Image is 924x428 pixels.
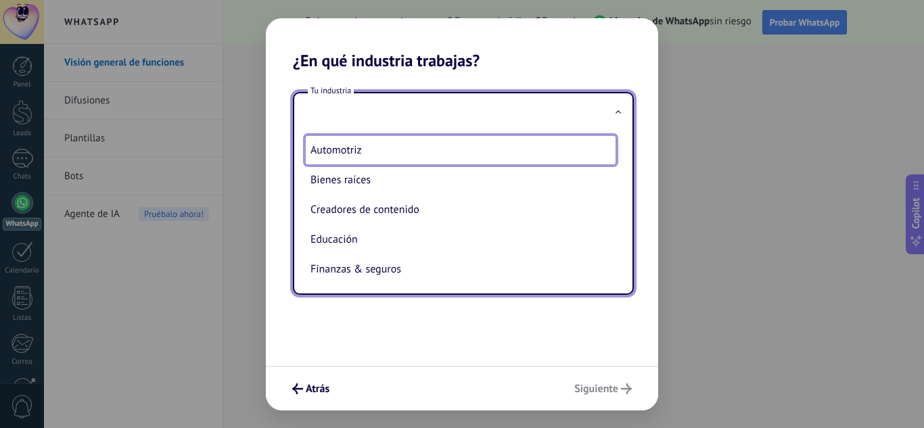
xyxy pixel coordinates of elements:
h2: ¿En qué industria trabajas? [266,18,658,70]
li: Finanzas & seguros [305,254,616,284]
li: Automotriz [305,135,616,165]
span: Atrás [306,384,329,394]
li: Gobierno [305,284,616,314]
li: Educación [305,224,616,254]
button: Atrás [286,377,336,400]
span: Tu industria [308,85,354,97]
li: Bienes raíces [305,165,616,195]
li: Creadores de contenido [305,195,616,224]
